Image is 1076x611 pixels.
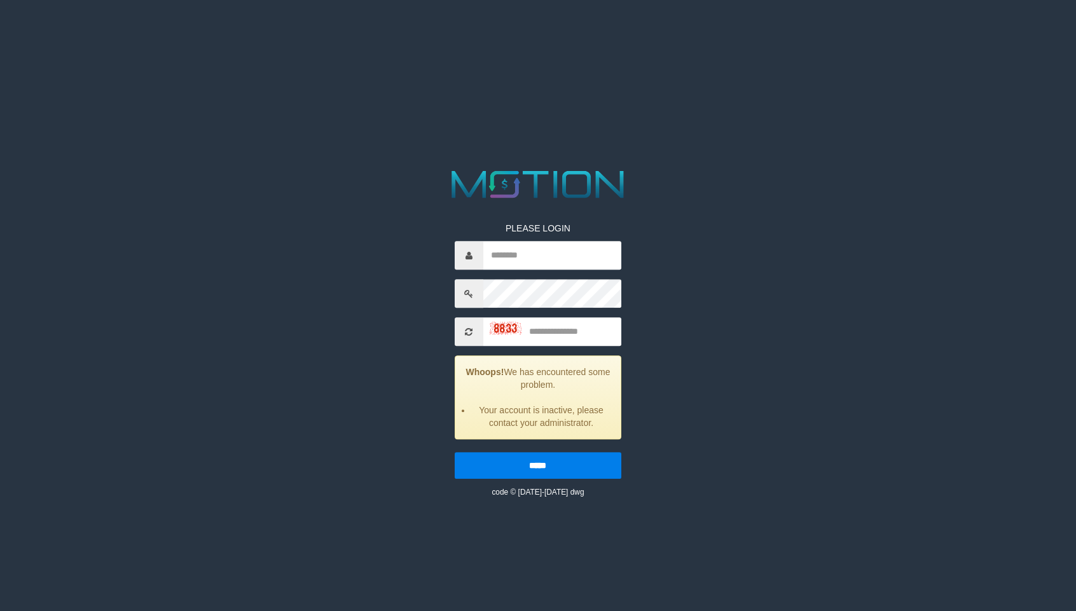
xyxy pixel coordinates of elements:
[444,166,632,203] img: MOTION_logo.png
[471,404,611,430] li: Your account is inactive, please contact your administrator.
[455,223,621,235] p: PLEASE LOGIN
[466,367,504,378] strong: Whoops!
[490,322,521,334] img: captcha
[455,356,621,440] div: We has encountered some problem.
[492,488,584,497] small: code © [DATE]-[DATE] dwg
